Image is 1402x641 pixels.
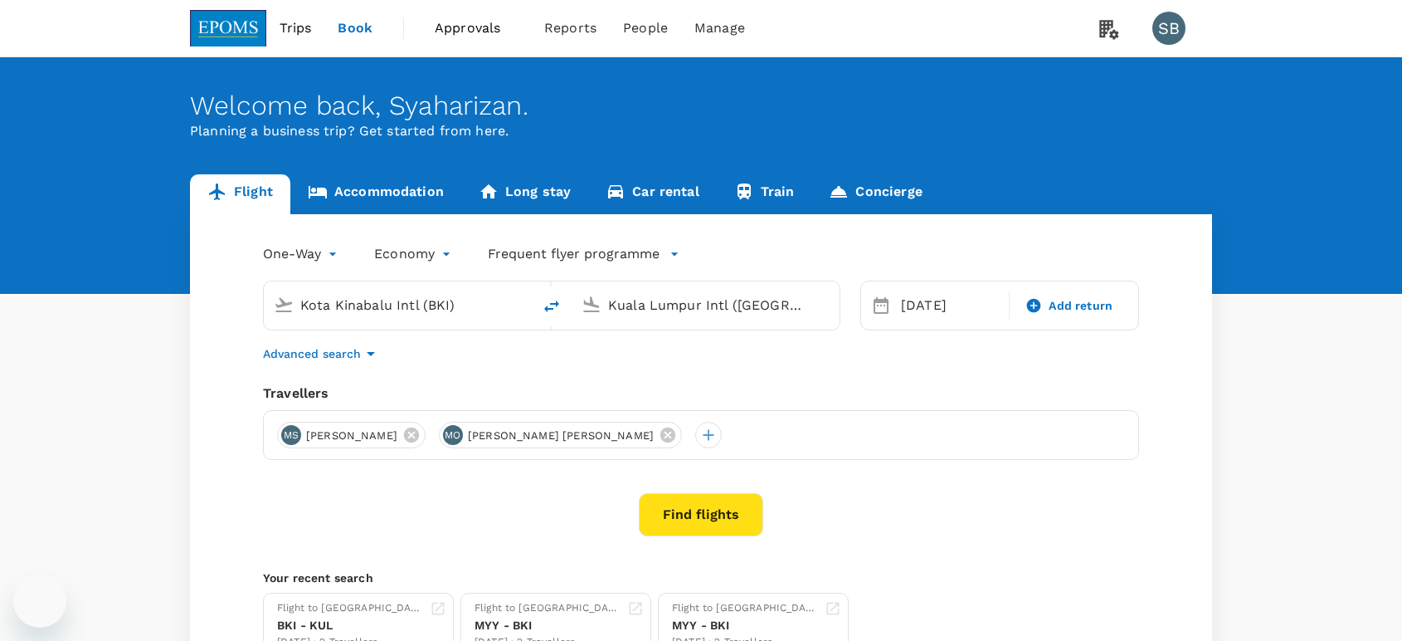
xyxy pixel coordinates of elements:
input: Going to [608,292,805,318]
a: Long stay [461,174,588,214]
p: Planning a business trip? Get started from here. [190,121,1212,141]
div: Welcome back , Syaharizan . [190,91,1212,121]
div: MYY - BKI [672,617,818,634]
span: Add return [1049,297,1112,315]
p: Frequent flyer programme [488,244,660,264]
div: Flight to [GEOGRAPHIC_DATA] [277,600,423,617]
a: Flight [190,174,290,214]
p: Advanced search [263,345,361,362]
span: People [623,18,668,38]
p: Your recent search [263,570,1139,586]
div: Travellers [263,384,1139,404]
div: SB [1152,12,1185,45]
div: MO[PERSON_NAME] [PERSON_NAME] [439,422,682,448]
span: Trips [280,18,312,38]
input: Depart from [300,292,497,318]
a: Train [717,174,812,214]
span: Approvals [435,18,518,38]
div: MYY - BKI [475,617,621,634]
button: Open [520,303,523,306]
div: Flight to [GEOGRAPHIC_DATA] [672,600,818,617]
div: MS[PERSON_NAME] [277,422,426,448]
img: EPOMS SDN BHD [190,10,266,46]
div: Economy [374,241,455,267]
div: One-Way [263,241,341,267]
span: Reports [544,18,596,38]
button: Advanced search [263,344,381,364]
span: Book [338,18,372,38]
span: [PERSON_NAME] [PERSON_NAME] [458,428,664,444]
iframe: Button to launch messaging window [13,575,66,628]
div: BKI - KUL [277,617,423,634]
span: [PERSON_NAME] [296,428,407,444]
button: Frequent flyer programme [488,244,679,264]
div: MS [281,425,301,445]
div: MO [443,425,463,445]
div: [DATE] [894,289,1005,322]
button: delete [532,286,572,326]
span: Manage [694,18,745,38]
button: Open [828,303,831,306]
button: Find flights [639,493,763,536]
a: Car rental [588,174,717,214]
a: Concierge [811,174,939,214]
a: Accommodation [290,174,461,214]
div: Flight to [GEOGRAPHIC_DATA] [475,600,621,617]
